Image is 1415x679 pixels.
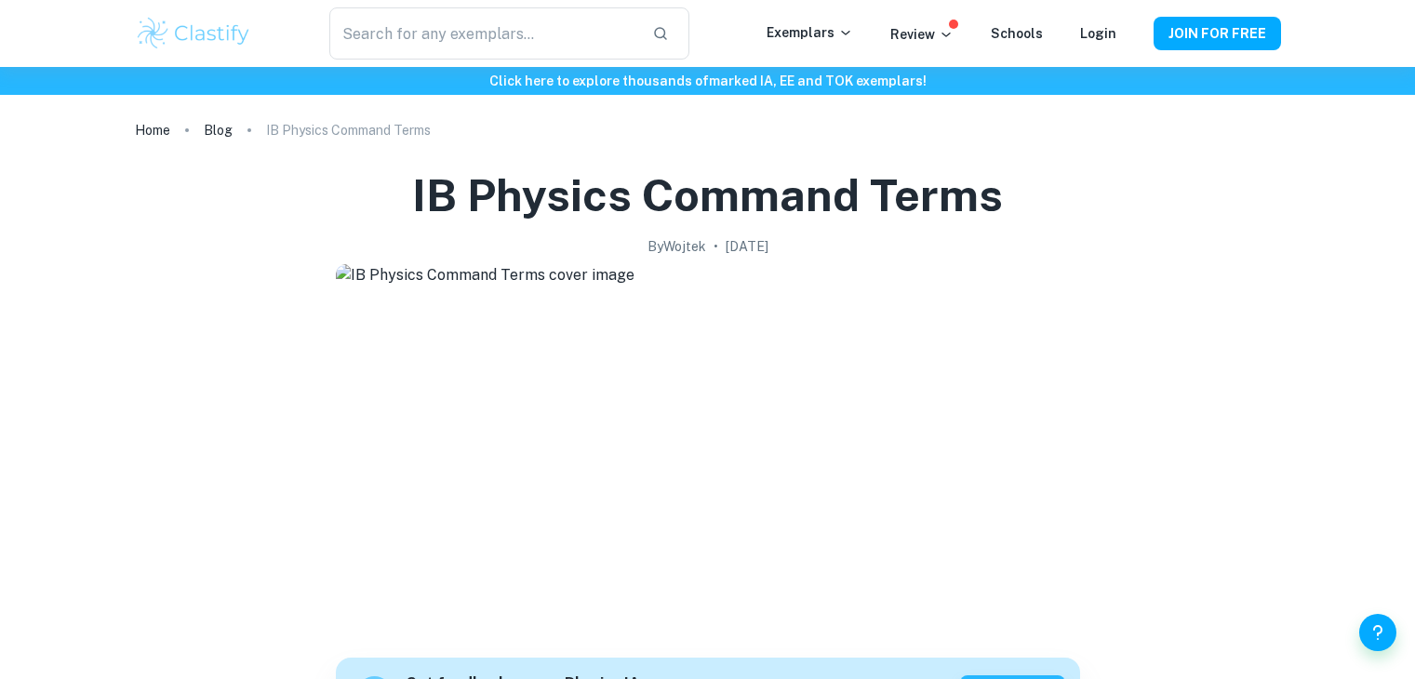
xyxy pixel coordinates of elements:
[412,166,1003,225] h1: IB Physics Command Terms
[204,117,233,143] a: Blog
[1359,614,1396,651] button: Help and Feedback
[135,15,253,52] img: Clastify logo
[329,7,636,60] input: Search for any exemplars...
[991,26,1043,41] a: Schools
[336,264,1080,636] img: IB Physics Command Terms cover image
[726,236,768,257] h2: [DATE]
[714,236,718,257] p: •
[4,71,1411,91] h6: Click here to explore thousands of marked IA, EE and TOK exemplars !
[1154,17,1281,50] button: JOIN FOR FREE
[1080,26,1116,41] a: Login
[890,24,954,45] p: Review
[647,236,706,257] h2: By Wojtek
[767,22,853,43] p: Exemplars
[135,117,170,143] a: Home
[266,120,431,140] p: IB Physics Command Terms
